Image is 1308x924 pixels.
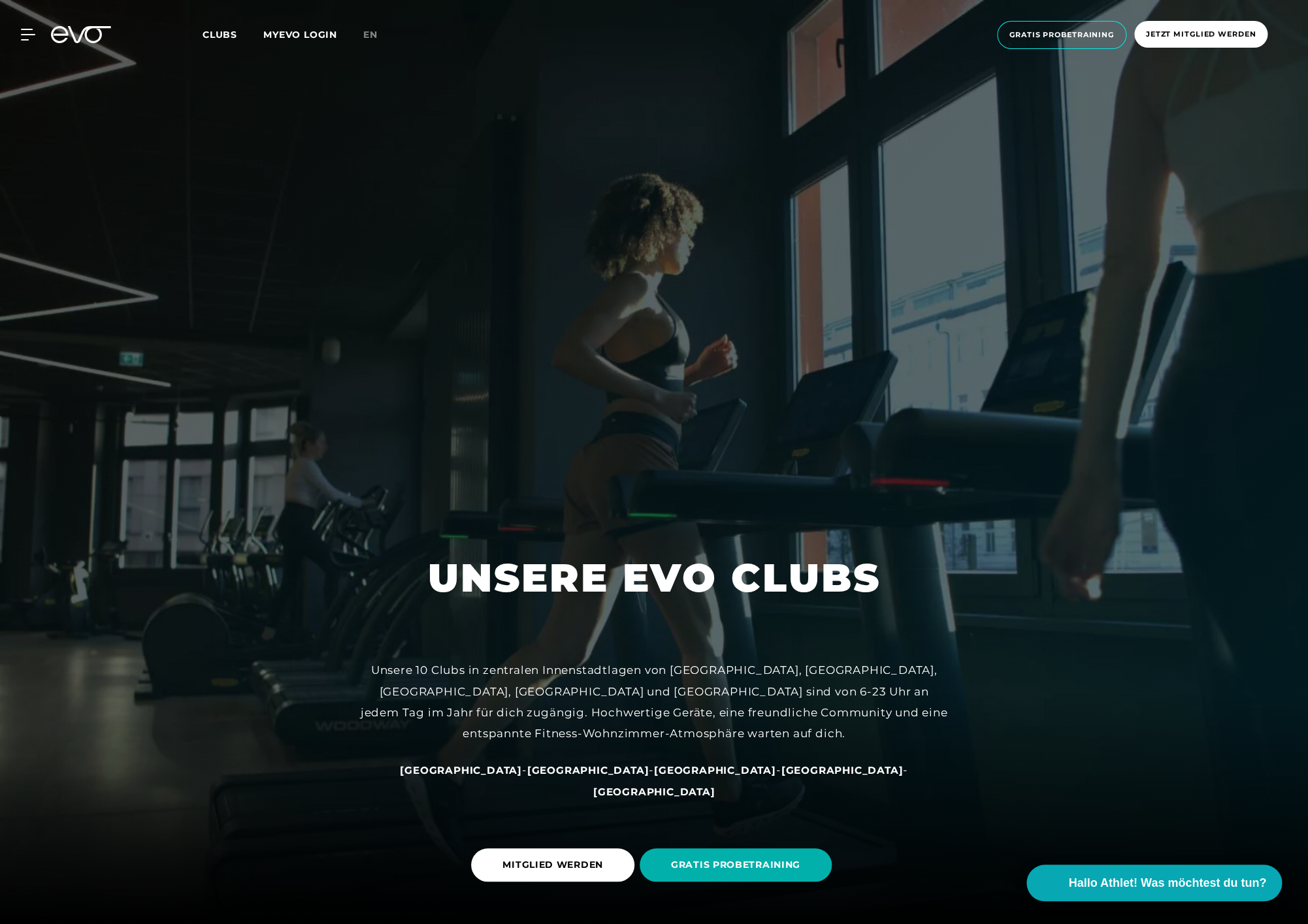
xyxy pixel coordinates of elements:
span: [GEOGRAPHIC_DATA] [400,764,522,776]
span: Gratis Probetraining [1009,29,1114,40]
span: MITGLIED WERDEN [502,858,603,872]
h1: UNSERE EVO CLUBS [428,552,881,603]
span: GRATIS PROBETRAINING [671,858,800,872]
button: Hallo Athlet! Was möchtest du tun? [1026,865,1282,901]
span: Clubs [203,29,237,40]
span: [GEOGRAPHIC_DATA] [781,764,903,776]
a: [GEOGRAPHIC_DATA] [527,763,649,776]
span: [GEOGRAPHIC_DATA] [654,764,776,776]
div: Unsere 10 Clubs in zentralen Innenstadtlagen von [GEOGRAPHIC_DATA], [GEOGRAPHIC_DATA], [GEOGRAPHI... [360,660,948,744]
div: - - - - [360,759,948,802]
a: MITGLIED WERDEN [471,838,640,891]
span: [GEOGRAPHIC_DATA] [527,764,649,776]
span: en [363,29,378,40]
a: [GEOGRAPHIC_DATA] [781,763,903,776]
a: MYEVO LOGIN [263,29,337,40]
span: Hallo Athlet! Was möchtest du tun? [1068,874,1266,892]
a: Gratis Probetraining [993,21,1130,49]
span: [GEOGRAPHIC_DATA] [593,786,715,798]
a: en [363,27,393,42]
a: [GEOGRAPHIC_DATA] [400,763,522,776]
span: Jetzt Mitglied werden [1146,29,1256,40]
a: Jetzt Mitglied werden [1130,21,1271,49]
a: [GEOGRAPHIC_DATA] [593,785,715,798]
a: [GEOGRAPHIC_DATA] [654,763,776,776]
a: GRATIS PROBETRAINING [640,838,837,891]
a: Clubs [203,28,263,40]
